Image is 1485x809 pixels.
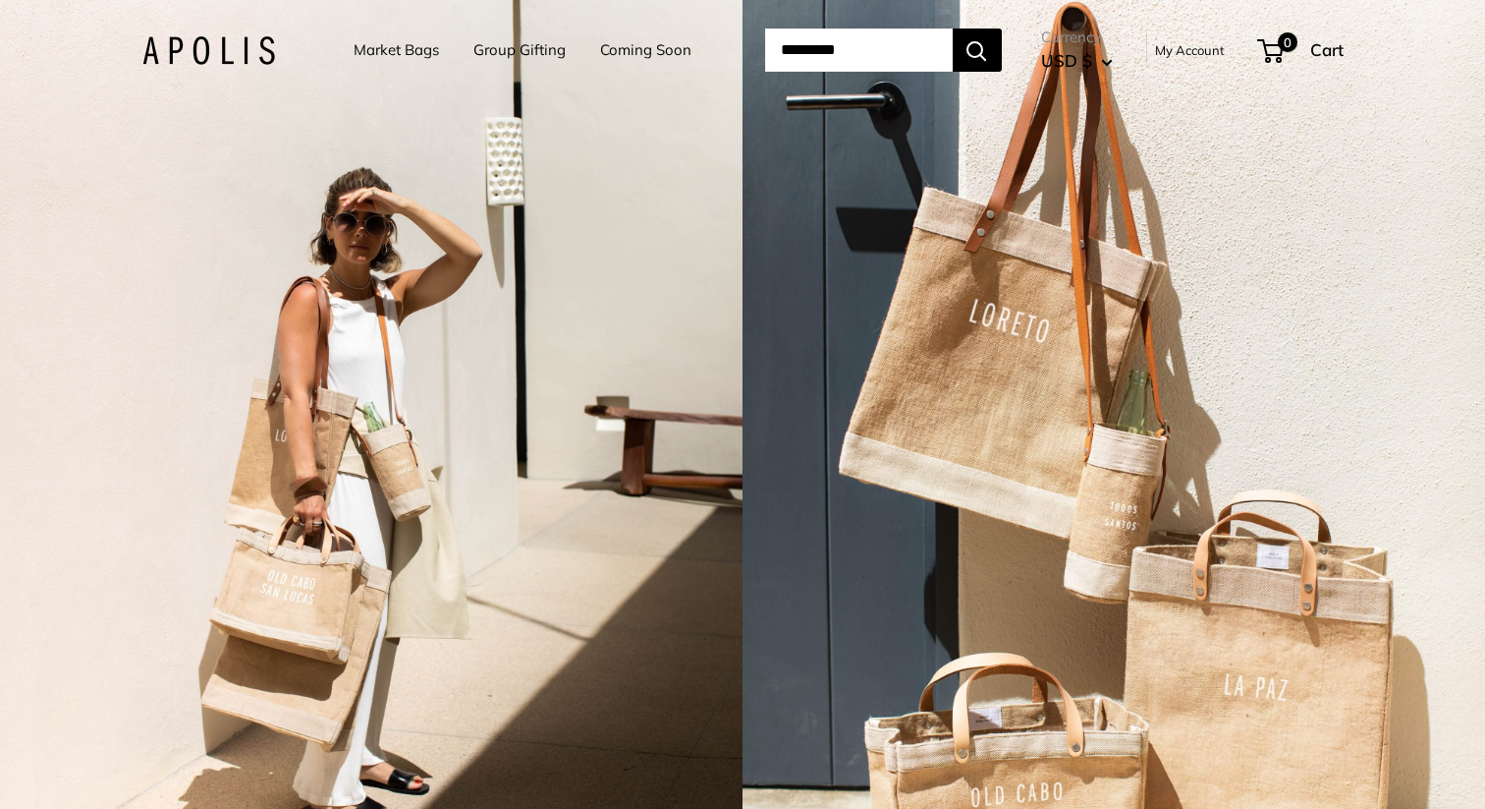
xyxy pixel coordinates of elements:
[1277,32,1296,52] span: 0
[953,29,1002,72] button: Search
[1259,34,1344,66] a: 0 Cart
[765,29,953,72] input: Search...
[142,36,275,65] img: Apolis
[1155,38,1225,62] a: My Account
[473,36,566,64] a: Group Gifting
[600,36,691,64] a: Coming Soon
[1041,50,1092,71] span: USD $
[1310,39,1344,60] span: Cart
[1041,24,1113,51] span: Currency
[354,36,439,64] a: Market Bags
[1041,45,1113,77] button: USD $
